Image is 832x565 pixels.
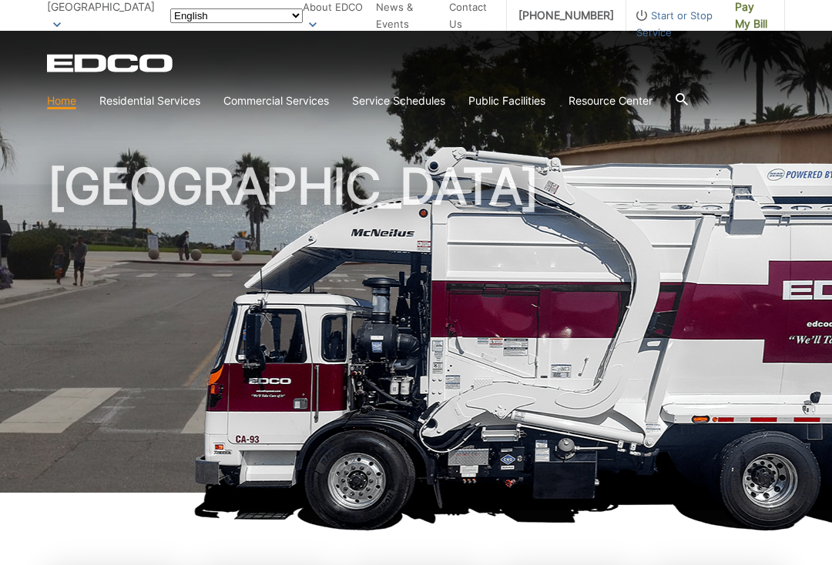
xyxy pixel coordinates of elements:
a: EDCD logo. Return to the homepage. [47,54,175,72]
a: Resource Center [569,92,653,109]
a: Home [47,92,76,109]
a: Public Facilities [468,92,545,109]
h1: [GEOGRAPHIC_DATA] [47,162,785,500]
select: Select a language [170,8,303,23]
a: Commercial Services [223,92,329,109]
a: Residential Services [99,92,200,109]
a: Service Schedules [352,92,445,109]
